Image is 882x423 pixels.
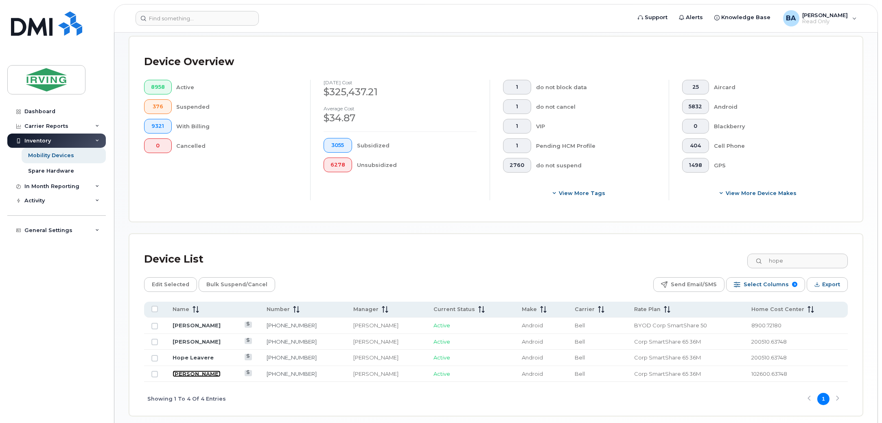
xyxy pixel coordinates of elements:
[267,322,317,329] a: [PHONE_NUMBER]
[536,80,656,94] div: do not block data
[353,306,379,313] span: Manager
[714,119,835,134] div: Blackberry
[686,13,703,22] span: Alerts
[777,10,862,26] div: Bonas, Amanda
[144,99,172,114] button: 376
[575,370,585,377] span: Bell
[817,393,829,405] button: Page 1
[807,277,848,292] button: Export
[144,138,172,153] button: 0
[245,338,252,344] a: View Last Bill
[353,354,419,362] div: [PERSON_NAME]
[267,370,317,377] a: [PHONE_NUMBER]
[144,119,172,134] button: 9321
[689,103,703,110] span: 5832
[803,18,848,25] span: Read Only
[726,277,805,292] button: Select Columns 9
[634,370,701,377] span: Corp SmartShare 65 36M
[353,322,419,329] div: [PERSON_NAME]
[682,80,709,94] button: 25
[522,354,543,361] span: Android
[822,278,840,291] span: Export
[751,306,804,313] span: Home Cost Center
[689,84,703,90] span: 25
[709,9,777,26] a: Knowledge Base
[510,84,524,90] span: 1
[682,186,835,200] button: View More Device Makes
[634,306,661,313] span: Rate Plan
[682,99,709,114] button: 5832
[173,306,189,313] span: Name
[177,99,298,114] div: Suspended
[151,123,165,129] span: 9321
[536,138,656,153] div: Pending HCM Profile
[206,278,267,291] span: Bulk Suspend/Cancel
[645,13,668,22] span: Support
[151,84,165,90] span: 8958
[147,393,226,405] span: Showing 1 To 4 Of 4 Entries
[633,9,674,26] a: Support
[751,354,787,361] span: 200510.63748
[503,80,532,94] button: 1
[173,338,221,345] a: [PERSON_NAME]
[575,354,585,361] span: Bell
[726,189,797,197] span: View More Device Makes
[267,338,317,345] a: [PHONE_NUMBER]
[177,80,298,94] div: Active
[433,370,450,377] span: Active
[522,338,543,345] span: Android
[634,322,707,329] span: BYOD Corp SmartShare 50
[136,11,259,26] input: Find something...
[245,354,252,360] a: View Last Bill
[634,338,701,345] span: Corp SmartShare 65 36M
[689,162,703,169] span: 1498
[653,277,724,292] button: Send Email/SMS
[245,370,252,376] a: View Last Bill
[536,119,656,134] div: VIP
[786,13,796,23] span: BA
[151,103,165,110] span: 376
[144,80,172,94] button: 8958
[144,249,204,270] div: Device List
[330,142,345,149] span: 3055
[522,306,537,313] span: Make
[503,119,532,134] button: 1
[522,370,543,377] span: Android
[634,354,701,361] span: Corp SmartShare 65 36M
[682,158,709,173] button: 1498
[357,138,477,153] div: Subsidized
[682,138,709,153] button: 404
[722,13,771,22] span: Knowledge Base
[324,111,476,125] div: $34.87
[330,162,345,168] span: 6278
[267,354,317,361] a: [PHONE_NUMBER]
[510,162,524,169] span: 2760
[559,189,605,197] span: View more tags
[151,142,165,149] span: 0
[324,106,476,111] h4: Average cost
[433,306,475,313] span: Current Status
[689,123,703,129] span: 0
[324,158,352,172] button: 6278
[751,370,787,377] span: 102600.63748
[177,138,298,153] div: Cancelled
[353,338,419,346] div: [PERSON_NAME]
[751,322,781,329] span: 8900.72180
[267,306,290,313] span: Number
[682,119,709,134] button: 0
[714,158,835,173] div: GPS
[503,138,532,153] button: 1
[433,338,450,345] span: Active
[353,370,419,378] div: [PERSON_NAME]
[433,322,450,329] span: Active
[510,103,524,110] span: 1
[536,99,656,114] div: do not cancel
[575,338,585,345] span: Bell
[714,80,835,94] div: Aircard
[674,9,709,26] a: Alerts
[199,277,275,292] button: Bulk Suspend/Cancel
[324,138,352,153] button: 3055
[503,158,532,173] button: 2760
[510,123,524,129] span: 1
[714,99,835,114] div: Android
